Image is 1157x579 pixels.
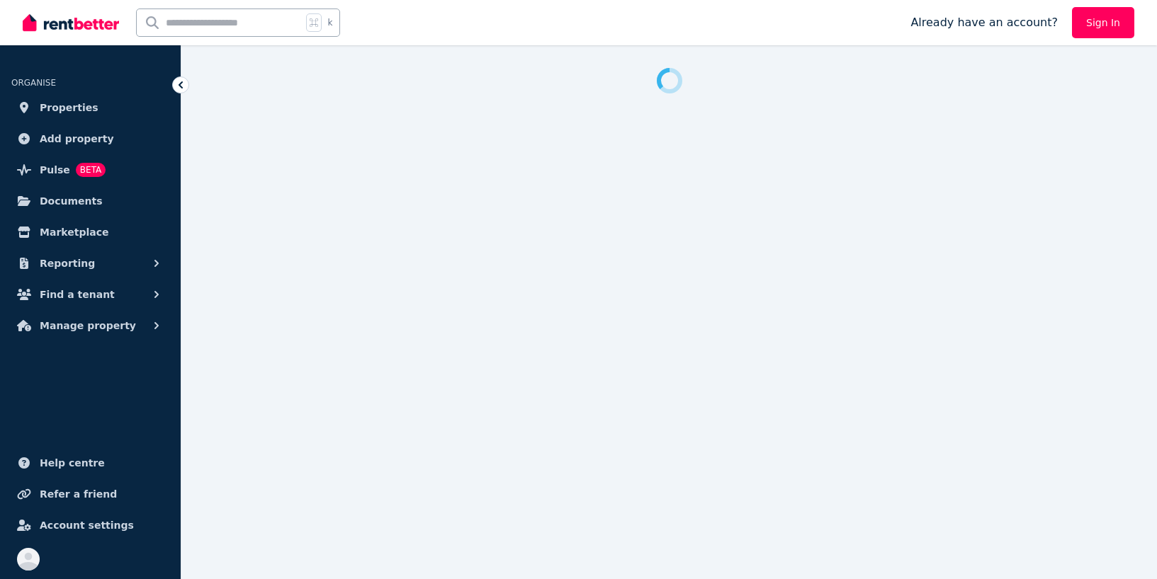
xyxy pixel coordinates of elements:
[1072,7,1134,38] a: Sign In
[40,224,108,241] span: Marketplace
[11,511,169,539] a: Account settings
[11,480,169,508] a: Refer a friend
[40,317,136,334] span: Manage property
[11,218,169,246] a: Marketplace
[23,12,119,33] img: RentBetter
[40,99,98,116] span: Properties
[11,93,169,122] a: Properties
[11,187,169,215] a: Documents
[40,130,114,147] span: Add property
[40,193,103,210] span: Documents
[40,486,117,503] span: Refer a friend
[11,125,169,153] a: Add property
[11,280,169,309] button: Find a tenant
[11,156,169,184] a: PulseBETA
[910,14,1058,31] span: Already have an account?
[40,286,115,303] span: Find a tenant
[40,454,105,471] span: Help centre
[11,78,56,88] span: ORGANISE
[40,255,95,272] span: Reporting
[11,249,169,277] button: Reporting
[327,17,332,28] span: k
[40,517,134,534] span: Account settings
[76,163,106,177] span: BETA
[11,311,169,340] button: Manage property
[11,449,169,477] a: Help centre
[40,161,70,178] span: Pulse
